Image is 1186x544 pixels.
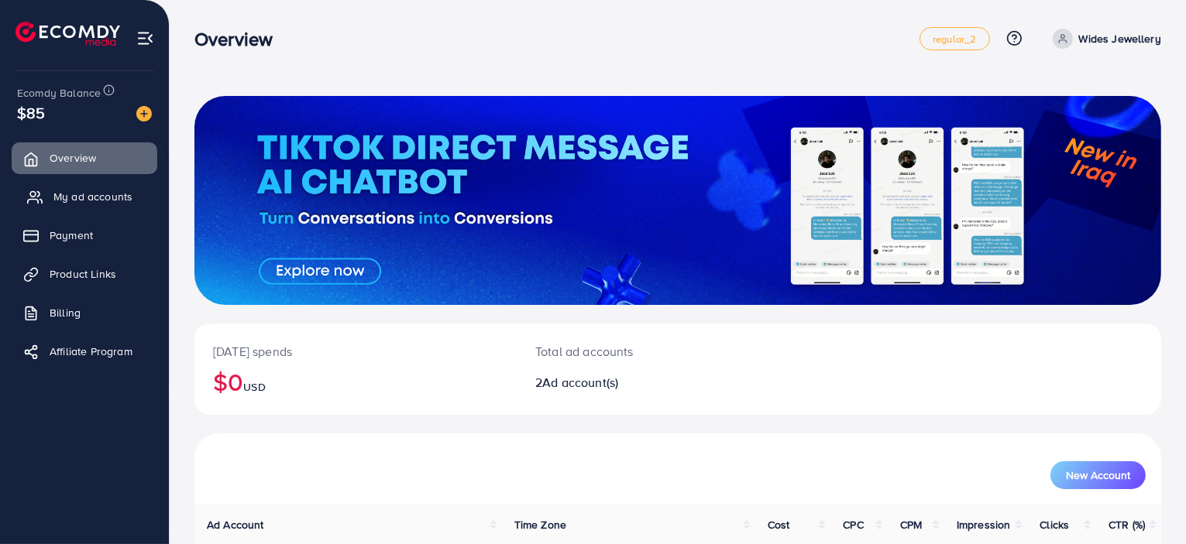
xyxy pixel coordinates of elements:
[12,142,157,173] a: Overview
[12,181,157,212] a: My ad accounts
[50,150,96,166] span: Overview
[194,28,285,50] h3: Overview
[136,106,152,121] img: image
[933,34,976,44] span: regular_2
[535,375,740,390] h2: 2
[1120,474,1174,532] iframe: Chat
[213,367,498,396] h2: $0
[1066,470,1130,481] span: New Account
[1047,29,1161,49] a: Wides Jewellery
[12,297,157,328] a: Billing
[1050,461,1146,489] button: New Account
[12,220,157,251] a: Payment
[1109,517,1145,532] span: CTR (%)
[768,517,790,532] span: Cost
[514,517,566,532] span: Time Zone
[53,189,132,204] span: My ad accounts
[1079,29,1161,48] p: Wides Jewellery
[15,22,120,46] img: logo
[535,342,740,361] p: Total ad accounts
[12,258,157,289] a: Product Links
[50,228,93,243] span: Payment
[957,517,1011,532] span: Impression
[136,29,154,47] img: menu
[50,305,81,320] span: Billing
[50,266,116,282] span: Product Links
[17,85,101,101] span: Ecomdy Balance
[213,342,498,361] p: [DATE] spends
[1040,517,1069,532] span: Clicks
[542,374,618,391] span: Ad account(s)
[843,517,863,532] span: CPC
[900,517,922,532] span: CPM
[50,344,132,359] span: Affiliate Program
[243,379,265,395] span: USD
[207,517,264,532] span: Ad Account
[17,101,45,124] span: $85
[12,336,157,367] a: Affiliate Program
[920,27,989,50] a: regular_2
